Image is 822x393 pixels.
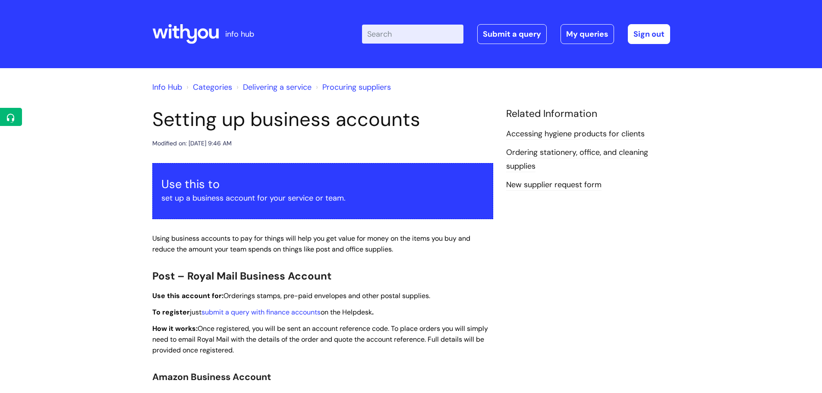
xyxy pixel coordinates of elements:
[190,308,372,317] span: just on the Helpdesk
[234,80,312,94] li: Delivering a service
[506,108,670,120] h4: Related Information
[506,147,648,172] a: Ordering stationery, office, and cleaning supplies
[193,82,232,92] a: Categories
[152,371,271,383] span: Amazon Business Account
[506,179,602,191] a: New supplier request form
[628,24,670,44] a: Sign out
[152,269,331,283] span: Post – Royal Mail Business Account
[362,24,670,44] div: | -
[362,25,463,44] input: Search
[152,138,232,149] div: Modified on: [DATE] 9:46 AM
[152,308,190,317] strong: To register
[322,82,391,92] a: Procuring suppliers
[561,24,614,44] a: My queries
[184,80,232,94] li: Solution home
[477,24,547,44] a: Submit a query
[506,129,645,140] a: Accessing hygiene products for clients
[152,108,493,131] h1: Setting up business accounts
[152,82,182,92] a: Info Hub
[372,308,374,317] strong: .
[152,234,470,254] span: Using business accounts to pay for things will help you get value for money on the items you buy ...
[225,27,254,41] p: info hub
[314,80,391,94] li: Procuring suppliers
[243,82,312,92] a: Delivering a service
[202,308,321,317] a: submit a query with finance accounts
[161,191,484,205] p: set up a business account for your service or team.
[152,324,198,333] strong: How it works:
[161,177,484,191] h3: Use this to
[152,291,430,300] span: Orderings stamps, pre-paid envelopes and other postal supplies.
[152,324,488,355] span: Once registered, you will be sent an account reference code. To place orders you will simply need...
[152,291,224,300] strong: Use this account for:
